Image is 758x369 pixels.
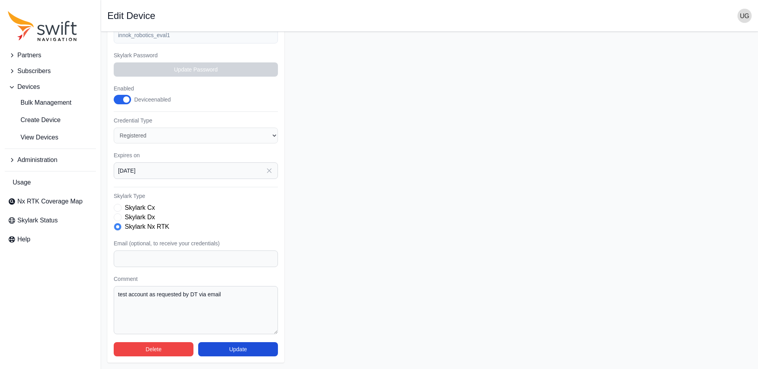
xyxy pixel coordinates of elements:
span: Subscribers [17,66,51,76]
button: Update [198,342,278,356]
span: View Devices [8,133,58,142]
a: Create Device [5,112,96,128]
textarea: test account as requested by DT via email [114,286,278,334]
a: Bulk Management [5,95,96,111]
button: Partners [5,47,96,63]
button: Subscribers [5,63,96,79]
a: Nx RTK Coverage Map [5,194,96,209]
span: Create Device [8,115,60,125]
span: Partners [17,51,41,60]
span: Usage [13,178,31,187]
label: Credential Type [114,117,278,124]
label: Skylark Cx [125,203,155,213]
span: Skylark Status [17,216,58,225]
span: Bulk Management [8,98,71,107]
a: Help [5,232,96,247]
button: Administration [5,152,96,168]
label: Expires on [114,151,278,159]
input: example-user [114,27,278,43]
button: Update Password [114,62,278,77]
span: Help [17,235,30,244]
span: Devices [17,82,40,92]
img: user photo [737,9,752,23]
label: Enabled [114,85,179,92]
a: Usage [5,175,96,190]
a: View Devices [5,130,96,145]
div: Skylark Type [114,203,278,232]
span: Administration [17,155,57,165]
h1: Edit Device [107,11,155,21]
label: Skylark Dx [125,213,155,222]
label: Comment [114,275,278,283]
button: Delete [114,342,193,356]
div: Device enabled [134,96,171,104]
a: Skylark Status [5,213,96,228]
label: Skylark Password [114,51,278,59]
label: Email (optional, to receive your credentials) [114,239,278,247]
label: Skylark Type [114,192,278,200]
span: Nx RTK Coverage Map [17,197,83,206]
label: Skylark Nx RTK [125,222,169,232]
button: Devices [5,79,96,95]
input: YYYY-MM-DD [114,162,278,179]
